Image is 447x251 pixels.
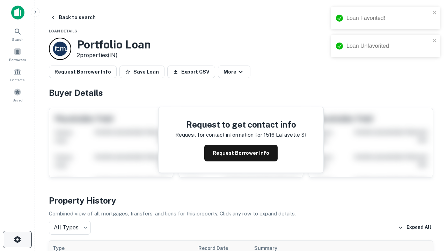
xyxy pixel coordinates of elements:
button: Request Borrower Info [49,66,117,78]
h4: Buyer Details [49,86,433,99]
div: Loan Unfavorited [346,42,430,50]
h4: Request to get contact info [175,118,307,131]
span: Search [12,37,23,42]
iframe: Chat Widget [412,195,447,229]
button: Save Loan [119,66,164,78]
p: Combined view of all mortgages, transfers, and liens for this property. Click any row to expand d... [49,210,433,218]
a: Borrowers [2,45,33,64]
button: More [218,66,250,78]
div: All Types [49,221,91,235]
a: Search [2,25,33,44]
div: Loan Favorited! [346,14,430,22]
a: Contacts [2,65,33,84]
button: Request Borrower Info [204,145,278,161]
button: Expand All [396,222,433,233]
span: Borrowers [9,57,26,62]
img: capitalize-icon.png [11,6,24,20]
h4: Property History [49,194,433,207]
p: 2 properties (IN) [77,51,151,60]
span: Loan Details [49,29,77,33]
a: Saved [2,85,33,104]
button: close [432,10,437,16]
button: close [432,38,437,44]
p: Request for contact information for [175,131,262,139]
button: Export CSV [167,66,215,78]
span: Contacts [10,77,24,83]
p: 1516 lafayette st [264,131,307,139]
h3: Portfolio Loan [77,38,151,51]
button: Back to search [47,11,98,24]
span: Saved [13,97,23,103]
